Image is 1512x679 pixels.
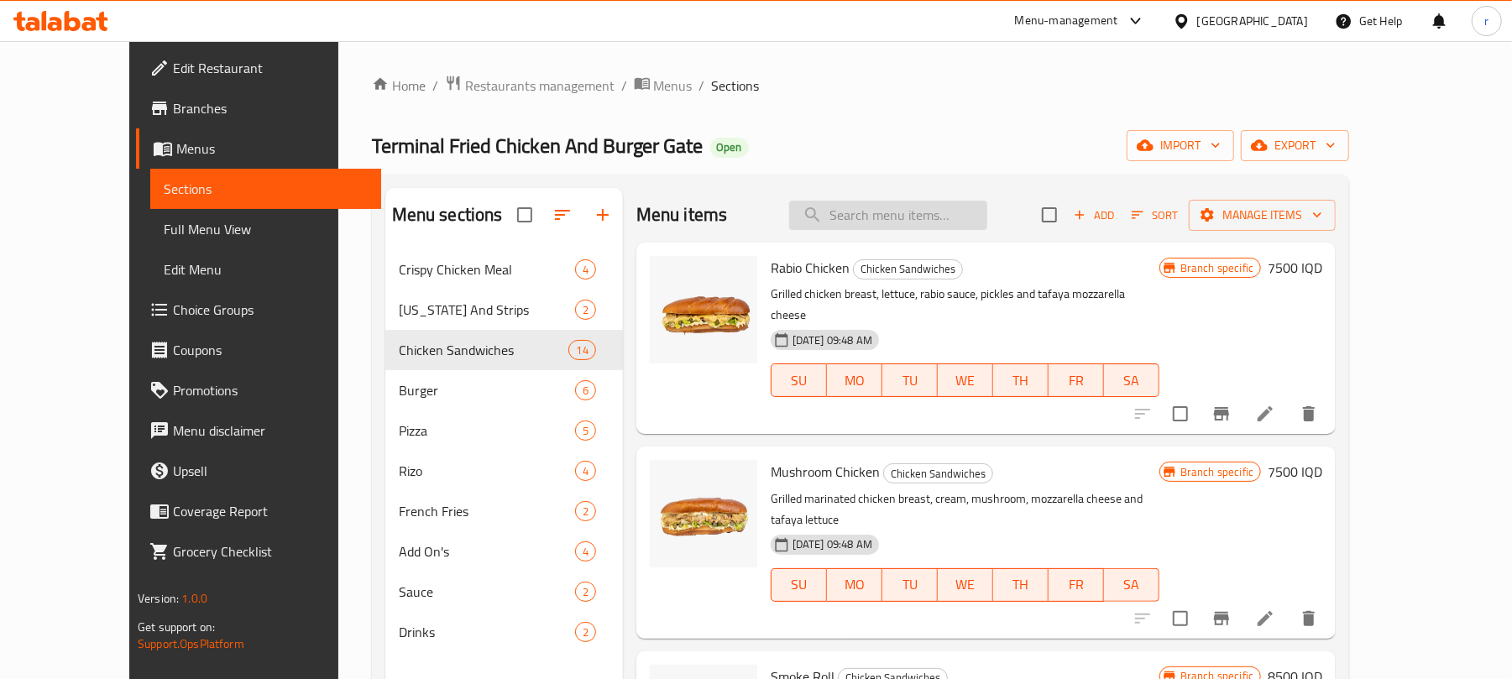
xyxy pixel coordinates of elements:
[399,501,575,521] div: French Fries
[1000,368,1042,393] span: TH
[399,380,575,400] div: Burger
[399,300,575,320] div: Kentucky And Strips
[1032,197,1067,232] span: Select section
[1202,205,1322,226] span: Manage items
[650,256,757,363] img: Rabio Chicken
[993,568,1049,602] button: TH
[771,568,827,602] button: SU
[1055,368,1097,393] span: FR
[399,622,575,642] span: Drinks
[1289,598,1329,639] button: delete
[576,504,595,520] span: 2
[385,572,623,612] div: Sauce2
[650,460,757,567] img: Mushroom Chicken
[385,249,623,290] div: Crispy Chicken Meal4
[385,290,623,330] div: [US_STATE] And Strips2
[654,76,693,96] span: Menus
[385,491,623,531] div: French Fries2
[1189,200,1336,231] button: Manage items
[1268,256,1322,279] h6: 7500 IQD
[1000,572,1042,597] span: TH
[771,255,850,280] span: Rabio Chicken
[1163,396,1198,431] span: Select to update
[385,370,623,410] div: Burger6
[1132,206,1178,225] span: Sort
[136,531,382,572] a: Grocery Checklist
[138,588,179,609] span: Version:
[173,541,369,561] span: Grocery Checklist
[575,582,596,602] div: items
[176,138,369,159] span: Menus
[385,330,623,370] div: Chicken Sandwiches14
[136,128,382,169] a: Menus
[136,491,382,531] a: Coverage Report
[575,420,596,441] div: items
[399,461,575,481] span: Rizo
[1127,202,1182,228] button: Sort
[173,98,369,118] span: Branches
[136,290,382,330] a: Choice Groups
[173,461,369,481] span: Upsell
[542,195,583,235] span: Sort sections
[778,572,820,597] span: SU
[1104,363,1159,397] button: SA
[712,76,760,96] span: Sections
[164,179,369,199] span: Sections
[385,410,623,451] div: Pizza5
[834,572,876,597] span: MO
[399,259,575,279] span: Crispy Chicken Meal
[575,622,596,642] div: items
[789,201,987,230] input: search
[576,624,595,640] span: 2
[576,383,595,399] span: 6
[575,461,596,481] div: items
[1067,202,1121,228] button: Add
[882,568,938,602] button: TU
[164,259,369,279] span: Edit Menu
[136,370,382,410] a: Promotions
[699,76,705,96] li: /
[576,302,595,318] span: 2
[569,342,594,358] span: 14
[576,584,595,600] span: 2
[1241,130,1349,161] button: export
[1201,598,1242,639] button: Branch-specific-item
[164,219,369,239] span: Full Menu View
[1104,568,1159,602] button: SA
[150,169,382,209] a: Sections
[399,541,575,561] div: Add On's
[507,197,542,232] span: Select all sections
[1055,572,1097,597] span: FR
[136,410,382,451] a: Menu disclaimer
[372,127,704,165] span: Terminal Fried Chicken And Burger Gate
[583,195,623,235] button: Add section
[884,464,992,483] span: Chicken Sandwiches
[576,423,595,439] span: 5
[568,340,595,360] div: items
[372,75,1350,97] nav: breadcrumb
[1255,608,1275,629] a: Edit menu item
[621,76,627,96] li: /
[882,363,938,397] button: TU
[1174,260,1260,276] span: Branch specific
[1255,404,1275,424] a: Edit menu item
[576,463,595,479] span: 4
[889,572,931,597] span: TU
[786,332,879,348] span: [DATE] 09:48 AM
[150,249,382,290] a: Edit Menu
[575,259,596,279] div: items
[1049,568,1104,602] button: FR
[385,612,623,652] div: Drinks2
[827,363,882,397] button: MO
[1197,12,1308,30] div: [GEOGRAPHIC_DATA]
[883,463,993,483] div: Chicken Sandwiches
[575,541,596,561] div: items
[993,363,1049,397] button: TH
[1174,464,1260,480] span: Branch specific
[399,340,569,360] span: Chicken Sandwiches
[771,284,1159,326] p: Grilled chicken breast, lettuce, rabio sauce, pickles and tafaya mozzarella cheese
[385,531,623,572] div: Add On's4
[1201,394,1242,434] button: Branch-specific-item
